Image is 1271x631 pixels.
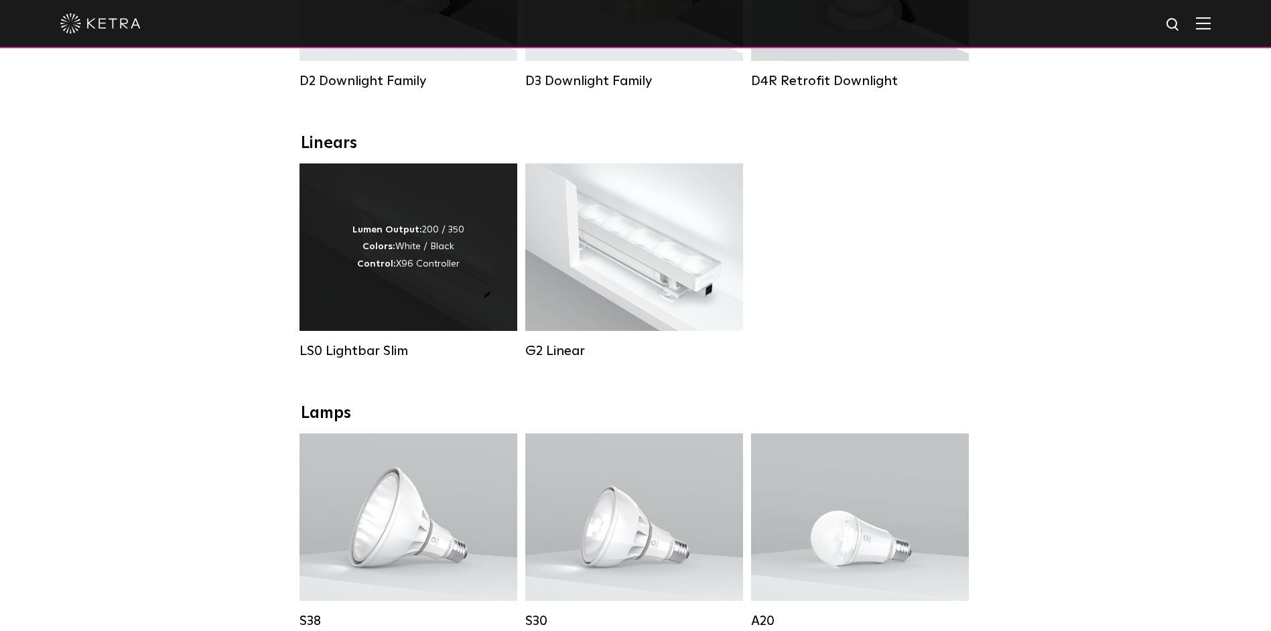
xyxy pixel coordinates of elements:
strong: Colors: [362,242,395,251]
img: ketra-logo-2019-white [60,13,141,33]
div: 200 / 350 White / Black X96 Controller [352,222,464,273]
div: Lamps [301,404,971,423]
a: G2 Linear Lumen Output:400 / 700 / 1000Colors:WhiteBeam Angles:Flood / [GEOGRAPHIC_DATA] / Narrow... [525,163,743,359]
div: D4R Retrofit Downlight [751,73,969,89]
div: G2 Linear [525,343,743,359]
div: A20 [751,613,969,629]
div: Linears [301,134,971,153]
a: A20 Lumen Output:600 / 800Colors:White / BlackBase Type:E26 Edison Base / GU24Beam Angles:Omni-Di... [751,433,969,629]
img: Hamburger%20Nav.svg [1196,17,1211,29]
a: S30 Lumen Output:1100Colors:White / BlackBase Type:E26 Edison Base / GU24Beam Angles:15° / 25° / ... [525,433,743,629]
div: D3 Downlight Family [525,73,743,89]
div: D2 Downlight Family [299,73,517,89]
img: search icon [1165,17,1182,33]
div: S30 [525,613,743,629]
div: LS0 Lightbar Slim [299,343,517,359]
div: S38 [299,613,517,629]
strong: Lumen Output: [352,225,422,234]
strong: Control: [357,259,396,269]
a: S38 Lumen Output:1100Colors:White / BlackBase Type:E26 Edison Base / GU24Beam Angles:10° / 25° / ... [299,433,517,629]
a: LS0 Lightbar Slim Lumen Output:200 / 350Colors:White / BlackControl:X96 Controller [299,163,517,359]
